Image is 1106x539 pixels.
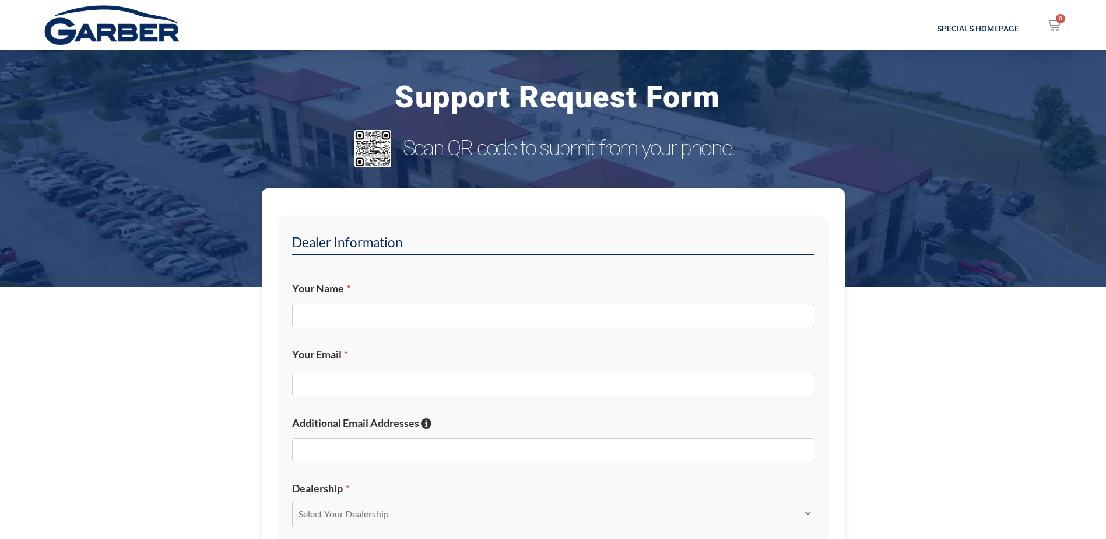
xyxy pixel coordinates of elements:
[87,76,1027,119] h3: Support Request Form
[292,416,419,429] span: Additional Email Addresses
[292,234,814,255] h2: Dealer Information
[292,282,814,295] label: Your Name
[292,348,814,361] label: Your Email
[292,482,814,495] label: Dealership
[403,136,760,161] h3: Scan QR code to submit from your phone!
[285,24,1019,33] h2: Specials Homepage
